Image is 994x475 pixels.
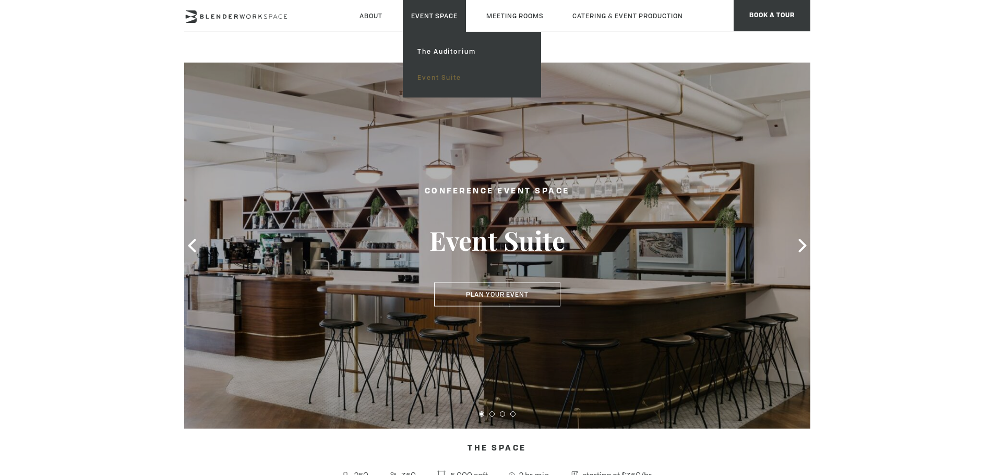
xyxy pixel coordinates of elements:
h3: Event Suite [377,224,617,257]
a: Event Suite [409,65,534,91]
h4: The Space [184,439,810,459]
h2: Conference Event Space [377,185,617,198]
a: The Auditorium [409,39,534,65]
button: Plan Your Event [434,283,560,307]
